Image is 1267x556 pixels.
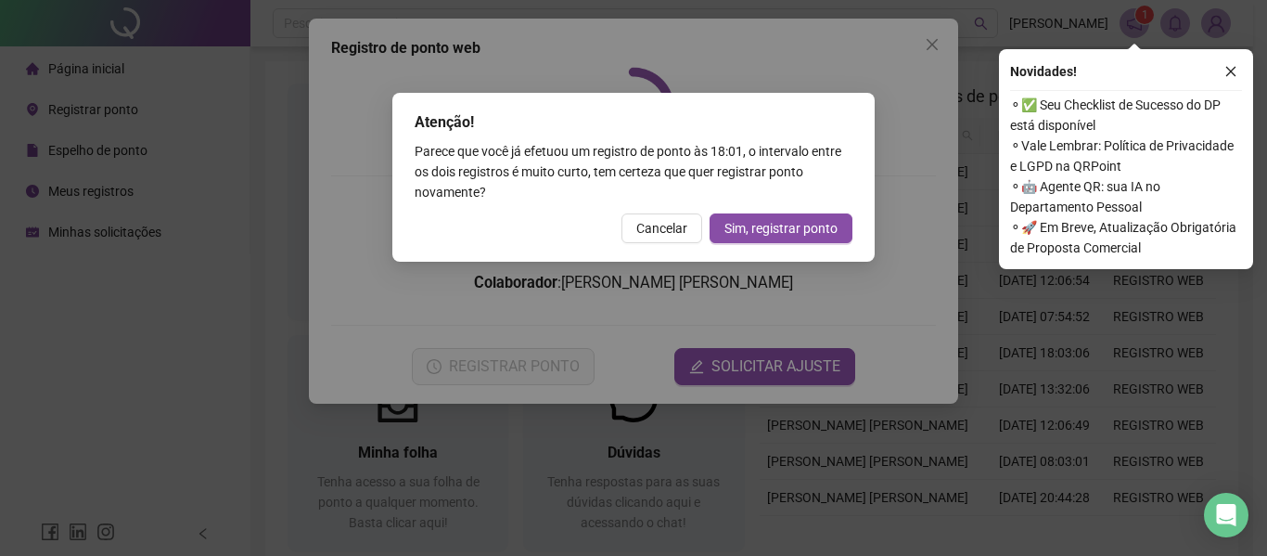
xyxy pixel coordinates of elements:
span: Sim, registrar ponto [724,218,838,239]
span: Novidades ! [1010,61,1077,82]
span: close [1224,65,1237,78]
span: ⚬ 🚀 Em Breve, Atualização Obrigatória de Proposta Comercial [1010,217,1242,258]
button: Cancelar [621,213,702,243]
span: ⚬ Vale Lembrar: Política de Privacidade e LGPD na QRPoint [1010,136,1242,176]
span: Cancelar [636,218,687,239]
span: ⚬ ✅ Seu Checklist de Sucesso do DP está disponível [1010,95,1242,136]
div: Atenção! [415,111,852,134]
span: ⚬ 🤖 Agente QR: sua IA no Departamento Pessoal [1010,176,1242,217]
div: Open Intercom Messenger [1204,493,1248,537]
button: Sim, registrar ponto [710,213,852,243]
div: Parece que você já efetuou um registro de ponto às 18:01 , o intervalo entre os dois registros é ... [415,141,852,202]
